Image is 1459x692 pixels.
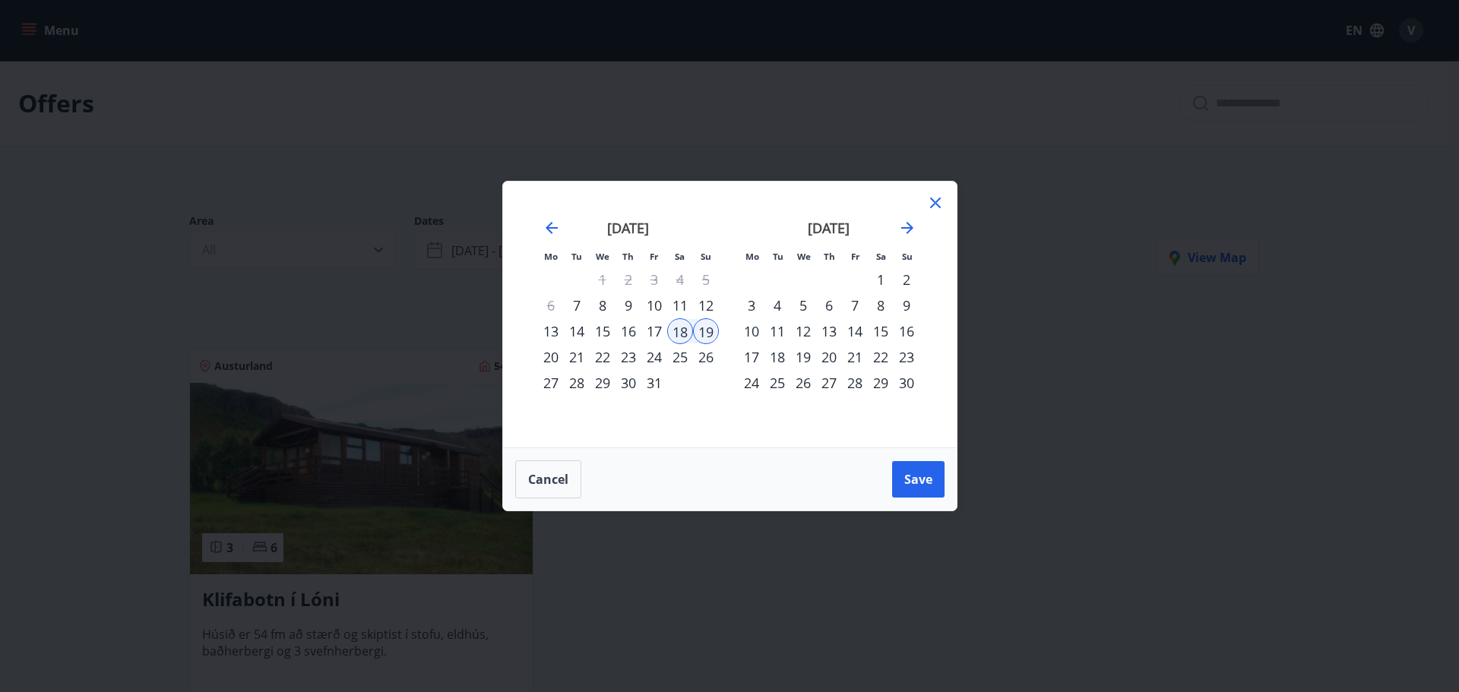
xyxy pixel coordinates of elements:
[543,219,561,237] div: Move backward to switch to the previous month.
[894,344,919,370] div: 23
[521,200,938,429] div: Calendar
[790,292,816,318] div: 5
[842,344,868,370] td: Choose Friday, November 21, 2025 as your check-in date. It’s available.
[616,370,641,396] div: 30
[641,318,667,344] div: 17
[764,318,790,344] td: Choose Tuesday, November 11, 2025 as your check-in date. It’s available.
[868,318,894,344] td: Choose Saturday, November 15, 2025 as your check-in date. It’s available.
[790,292,816,318] td: Choose Wednesday, November 5, 2025 as your check-in date. It’s available.
[894,292,919,318] td: Choose Sunday, November 9, 2025 as your check-in date. It’s available.
[571,251,582,262] small: Tu
[842,318,868,344] td: Choose Friday, November 14, 2025 as your check-in date. It’s available.
[693,292,719,318] td: Choose Sunday, October 12, 2025 as your check-in date. It’s available.
[693,292,719,318] div: 12
[898,219,916,237] div: Move forward to switch to the next month.
[894,267,919,292] td: Choose Sunday, November 2, 2025 as your check-in date. It’s available.
[538,344,564,370] div: 20
[764,292,790,318] td: Choose Tuesday, November 4, 2025 as your check-in date. It’s available.
[616,370,641,396] td: Choose Thursday, October 30, 2025 as your check-in date. It’s available.
[590,318,616,344] td: Choose Wednesday, October 15, 2025 as your check-in date. It’s available.
[894,267,919,292] div: 2
[616,344,641,370] div: 23
[892,461,945,498] button: Save
[590,370,616,396] div: 29
[701,251,711,262] small: Su
[622,251,634,262] small: Th
[842,292,868,318] div: 7
[667,267,693,292] td: Not available. Saturday, October 4, 2025
[538,370,564,396] div: 27
[641,344,667,370] td: Choose Friday, October 24, 2025 as your check-in date. It’s available.
[842,344,868,370] div: 21
[564,370,590,396] td: Choose Tuesday, October 28, 2025 as your check-in date. It’s available.
[868,344,894,370] td: Choose Saturday, November 22, 2025 as your check-in date. It’s available.
[641,344,667,370] div: 24
[693,318,719,344] td: Selected as end date. Sunday, October 19, 2025
[816,292,842,318] td: Choose Thursday, November 6, 2025 as your check-in date. It’s available.
[590,267,616,292] td: Not available. Wednesday, October 1, 2025
[790,370,816,396] div: 26
[816,318,842,344] div: 13
[842,370,868,396] td: Choose Friday, November 28, 2025 as your check-in date. It’s available.
[667,318,693,344] td: Selected as start date. Saturday, October 18, 2025
[816,318,842,344] td: Choose Thursday, November 13, 2025 as your check-in date. It’s available.
[590,370,616,396] td: Choose Wednesday, October 29, 2025 as your check-in date. It’s available.
[538,344,564,370] td: Choose Monday, October 20, 2025 as your check-in date. It’s available.
[667,318,693,344] div: 18
[528,471,568,488] span: Cancel
[764,370,790,396] td: Choose Tuesday, November 25, 2025 as your check-in date. It’s available.
[641,318,667,344] td: Choose Friday, October 17, 2025 as your check-in date. It’s available.
[894,318,919,344] td: Choose Sunday, November 16, 2025 as your check-in date. It’s available.
[842,292,868,318] td: Choose Friday, November 7, 2025 as your check-in date. It’s available.
[739,318,764,344] td: Choose Monday, November 10, 2025 as your check-in date. It’s available.
[739,292,764,318] div: 3
[590,344,616,370] div: 22
[904,471,932,488] span: Save
[564,292,590,318] td: Choose Tuesday, October 7, 2025 as your check-in date. It’s available.
[667,292,693,318] td: Choose Saturday, October 11, 2025 as your check-in date. It’s available.
[693,318,719,344] div: 19
[515,460,581,498] button: Cancel
[590,292,616,318] td: Choose Wednesday, October 8, 2025 as your check-in date. It’s available.
[564,318,590,344] td: Choose Tuesday, October 14, 2025 as your check-in date. It’s available.
[894,370,919,396] td: Choose Sunday, November 30, 2025 as your check-in date. It’s available.
[590,292,616,318] div: 8
[739,292,764,318] td: Choose Monday, November 3, 2025 as your check-in date. It’s available.
[641,292,667,318] div: 10
[641,370,667,396] td: Choose Friday, October 31, 2025 as your check-in date. It’s available.
[764,318,790,344] div: 11
[851,251,859,262] small: Fr
[816,292,842,318] div: 6
[616,267,641,292] td: Not available. Thursday, October 2, 2025
[764,370,790,396] div: 25
[764,292,790,318] div: 4
[667,292,693,318] div: 11
[590,318,616,344] div: 15
[816,344,842,370] div: 20
[842,370,868,396] div: 28
[894,344,919,370] td: Choose Sunday, November 23, 2025 as your check-in date. It’s available.
[641,292,667,318] td: Choose Friday, October 10, 2025 as your check-in date. It’s available.
[739,344,764,370] div: 17
[616,292,641,318] td: Choose Thursday, October 9, 2025 as your check-in date. It’s available.
[616,292,641,318] div: 9
[764,344,790,370] div: 18
[675,251,685,262] small: Sa
[790,318,816,344] div: 12
[693,344,719,370] div: 26
[650,251,658,262] small: Fr
[616,344,641,370] td: Choose Thursday, October 23, 2025 as your check-in date. It’s available.
[739,318,764,344] div: 10
[739,370,764,396] td: Choose Monday, November 24, 2025 as your check-in date. It’s available.
[616,318,641,344] td: Choose Thursday, October 16, 2025 as your check-in date. It’s available.
[842,318,868,344] div: 14
[564,292,590,318] div: 7
[596,251,609,262] small: We
[808,219,850,237] strong: [DATE]
[616,318,641,344] div: 16
[564,344,590,370] td: Choose Tuesday, October 21, 2025 as your check-in date. It’s available.
[538,318,564,344] td: Choose Monday, October 13, 2025 as your check-in date. It’s available.
[667,344,693,370] div: 25
[590,344,616,370] td: Choose Wednesday, October 22, 2025 as your check-in date. It’s available.
[894,370,919,396] div: 30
